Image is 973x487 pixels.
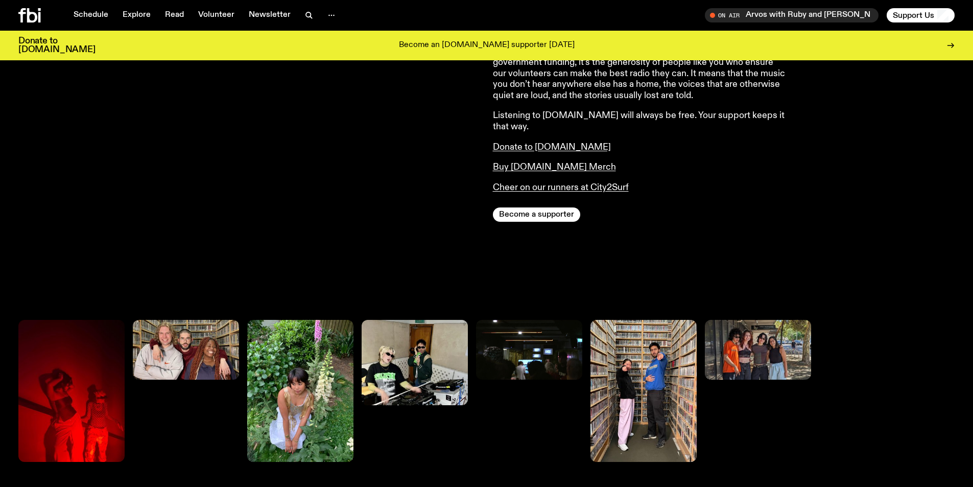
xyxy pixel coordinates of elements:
h3: Donate to [DOMAIN_NAME] [18,37,96,54]
img: Ruby wears a Collarbones t shirt and pretends to play the DJ decks, Al sings into a pringles can.... [362,320,468,405]
a: Read [159,8,190,22]
p: Listening to [DOMAIN_NAME] will always be free. Your support keeps it that way. [493,110,787,132]
a: Volunteer [192,8,241,22]
span: Support Us [893,11,934,20]
a: Newsletter [243,8,297,22]
button: On AirArvos with Ruby and [PERSON_NAME] [705,8,879,22]
a: Buy [DOMAIN_NAME] Merch [493,163,616,172]
p: Become an [DOMAIN_NAME] supporter [DATE] [399,41,575,50]
button: Support Us [887,8,955,22]
button: Become a supporter [493,207,580,222]
img: The three members of MUNA stand on the street outside fbi.radio with Tanya Ali. All four of them ... [705,320,811,380]
a: Cheer on our runners at City2Surf [493,183,629,192]
a: Explore [116,8,157,22]
img: Benny, Guano C, and Ify stand in the fbi.radio music library. All three are looking at the camera... [133,320,239,380]
a: Donate to [DOMAIN_NAME] [493,143,611,152]
p: For over 20 years, we’ve been championing new local music, voices and stories. [DOMAIN_NAME] supp... [493,24,787,101]
a: Schedule [67,8,114,22]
